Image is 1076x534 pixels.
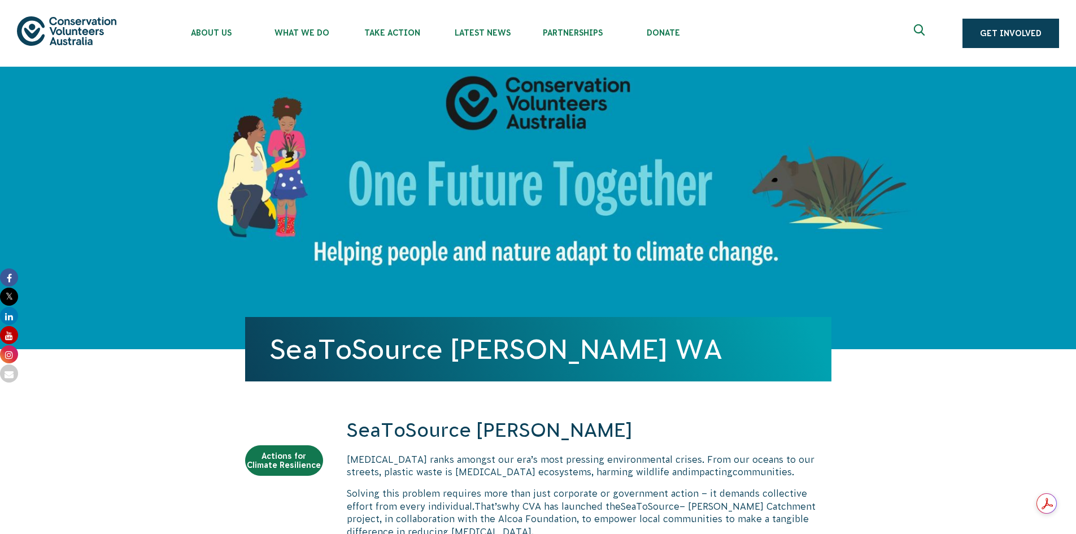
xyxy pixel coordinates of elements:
[621,501,679,511] span: SeaToSource
[347,453,831,479] p: .
[437,28,528,37] span: Latest News
[347,417,831,444] h2: SeaToSource [PERSON_NAME]
[256,28,347,37] span: What We Do
[17,16,116,45] img: logo.svg
[347,28,437,37] span: Take Action
[618,28,708,37] span: Donate
[688,467,733,477] span: impacting
[502,501,621,511] span: why CVA has launched the
[914,24,928,42] span: Expand search box
[907,20,934,47] button: Expand search box Close search box
[245,445,323,476] a: Actions for Climate Resilience
[166,28,256,37] span: About Us
[733,467,792,477] span: communities
[962,19,1059,48] a: Get Involved
[347,488,807,511] span: Solving this problem requires more than just corporate or government action – it demands collecti...
[528,28,618,37] span: Partnerships
[347,454,814,477] span: [MEDICAL_DATA] ranks amongst our era’s most pressing environmental crises. From our oceans to our...
[270,334,807,364] h1: SeaToSource [PERSON_NAME] WA
[474,501,502,511] span: That’s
